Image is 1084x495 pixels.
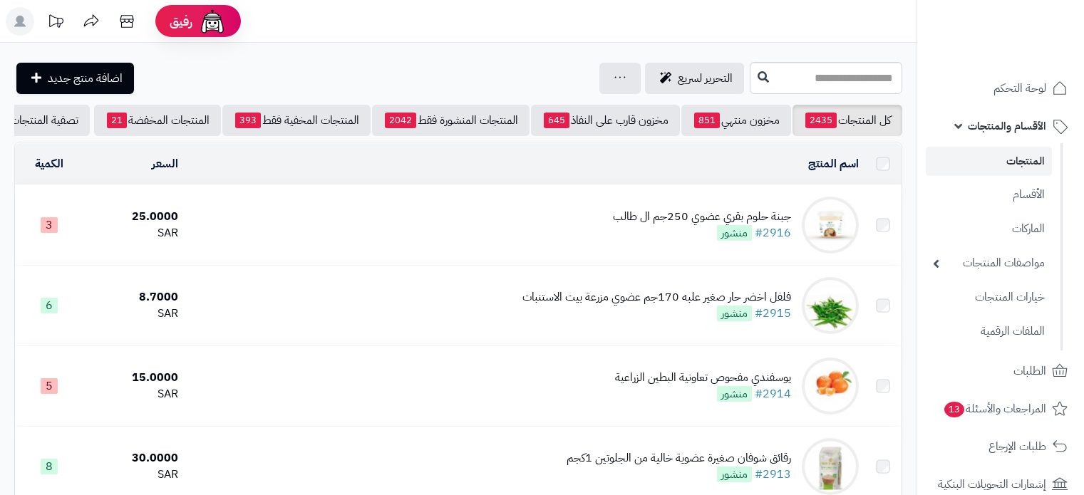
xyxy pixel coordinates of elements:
[926,147,1052,176] a: المنتجات
[755,385,791,402] a: #2914
[613,209,791,225] div: جبنة حلوم بقري عضوي 250جم ال طالب
[802,438,859,495] img: رقائق شوفان صغيرة عضوية خالية من الجلوتين 1كجم
[152,155,178,172] a: السعر
[90,225,178,241] div: SAR
[522,289,791,306] div: فلفل اخضر حار صغير علبه 170جم عضوي مزرعة بيت الاستنبات
[926,214,1052,244] a: الماركات
[802,277,859,334] img: فلفل اخضر حار صغير علبه 170جم عضوي مزرعة بيت الاستنبات
[645,63,744,94] a: التحرير لسريع
[987,38,1070,68] img: logo-2.png
[41,298,58,313] span: 6
[41,378,58,394] span: 5
[988,437,1046,457] span: طلبات الإرجاع
[531,105,680,136] a: مخزون قارب على النفاذ645
[170,13,192,30] span: رفيق
[90,289,178,306] div: 8.7000
[41,217,58,233] span: 3
[372,105,530,136] a: المنتجات المنشورة فقط2042
[385,113,416,128] span: 2042
[926,248,1052,278] a: مواصفات المنتجات
[235,113,261,128] span: 393
[926,392,1075,426] a: المراجعات والأسئلة13
[755,305,791,322] a: #2915
[793,105,902,136] a: كل المنتجات2435
[90,467,178,483] div: SAR
[678,70,733,87] span: التحرير لسريع
[48,70,123,87] span: اضافة منتج جديد
[90,386,178,402] div: SAR
[107,113,127,128] span: 21
[694,113,720,128] span: 851
[926,71,1075,105] a: لوحة التحكم
[1013,361,1046,381] span: الطلبات
[681,105,791,136] a: مخزون منتهي851
[926,179,1052,210] a: الأقسام
[90,370,178,386] div: 15.0000
[808,155,859,172] a: اسم المنتج
[544,113,569,128] span: 645
[805,113,837,128] span: 2435
[94,105,221,136] a: المنتجات المخفضة21
[938,474,1046,494] span: إشعارات التحويلات البنكية
[968,116,1046,136] span: الأقسام والمنتجات
[944,402,964,417] span: 13
[993,78,1046,98] span: لوحة التحكم
[198,7,227,36] img: ai-face.png
[717,467,752,482] span: منشور
[16,63,134,94] a: اضافة منتج جديد
[755,224,791,241] a: #2916
[802,358,859,415] img: يوسفندي مفحوص تعاونية البطين الزراعية
[41,459,58,474] span: 8
[90,306,178,322] div: SAR
[38,7,73,39] a: تحديثات المنصة
[802,197,859,254] img: جبنة حلوم بقري عضوي 250جم ال طالب
[943,399,1046,419] span: المراجعات والأسئلة
[717,225,752,241] span: منشور
[926,354,1075,388] a: الطلبات
[717,386,752,402] span: منشور
[90,209,178,225] div: 25.0000
[717,306,752,321] span: منشور
[755,466,791,483] a: #2913
[926,316,1052,347] a: الملفات الرقمية
[90,450,178,467] div: 30.0000
[926,282,1052,313] a: خيارات المنتجات
[926,429,1075,464] a: طلبات الإرجاع
[35,155,63,172] a: الكمية
[10,112,78,129] span: تصفية المنتجات
[567,450,791,467] div: رقائق شوفان صغيرة عضوية خالية من الجلوتين 1كجم
[222,105,371,136] a: المنتجات المخفية فقط393
[615,370,791,386] div: يوسفندي مفحوص تعاونية البطين الزراعية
